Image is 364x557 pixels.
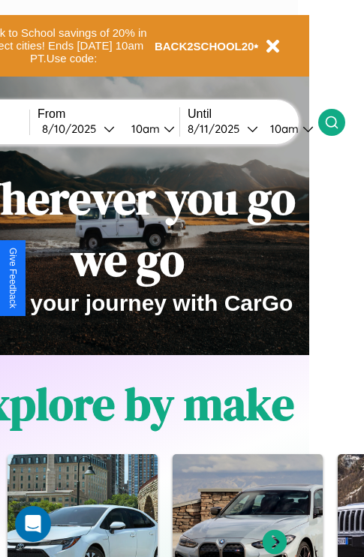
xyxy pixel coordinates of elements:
div: 8 / 10 / 2025 [42,122,104,136]
button: 10am [258,121,318,137]
button: 10am [119,121,179,137]
b: BACK2SCHOOL20 [155,40,254,53]
div: 10am [124,122,164,136]
div: Give Feedback [8,248,18,309]
div: 8 / 11 / 2025 [188,122,247,136]
label: From [38,107,179,121]
label: Until [188,107,318,121]
button: 8/10/2025 [38,121,119,137]
div: Open Intercom Messenger [15,506,51,542]
div: 10am [263,122,302,136]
